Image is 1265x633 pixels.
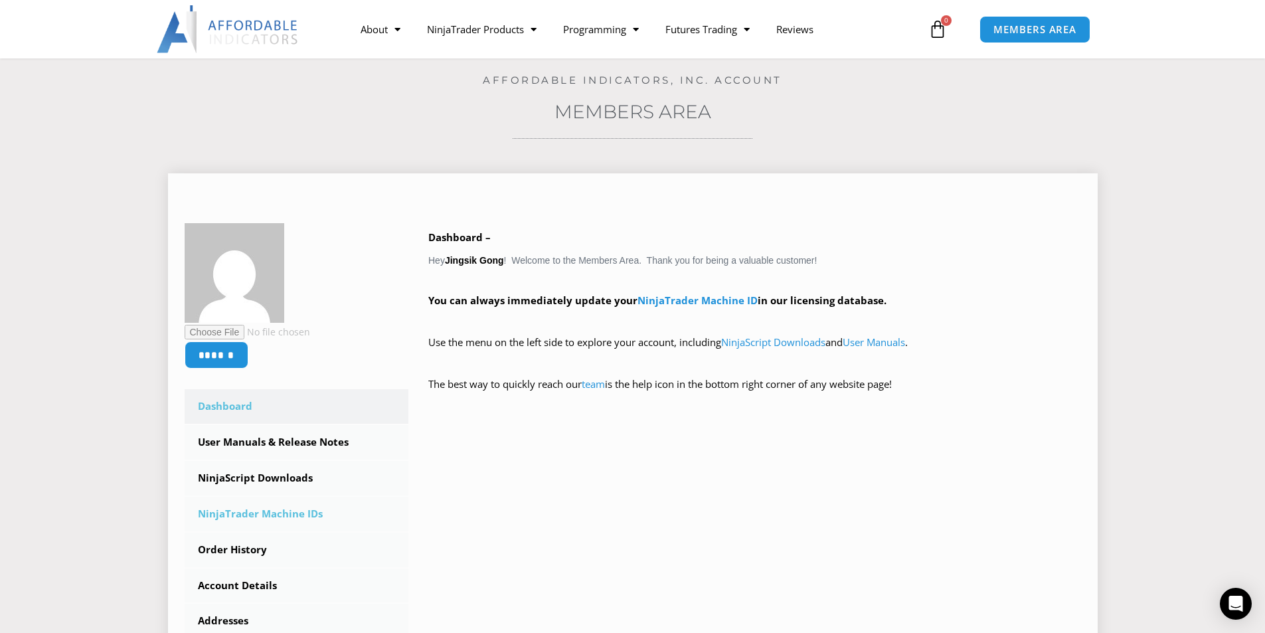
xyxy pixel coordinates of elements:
[652,14,763,45] a: Futures Trading
[582,377,605,391] a: team
[185,461,409,496] a: NinjaScript Downloads
[843,335,905,349] a: User Manuals
[941,15,952,26] span: 0
[993,25,1076,35] span: MEMBERS AREA
[428,333,1081,371] p: Use the menu on the left side to explore your account, including and .
[428,294,886,307] strong: You can always immediately update your in our licensing database.
[185,425,409,460] a: User Manuals & Release Notes
[721,335,825,349] a: NinjaScript Downloads
[185,389,409,424] a: Dashboard
[550,14,652,45] a: Programming
[185,533,409,567] a: Order History
[414,14,550,45] a: NinjaTrader Products
[554,100,711,123] a: Members Area
[185,569,409,603] a: Account Details
[1220,588,1252,620] div: Open Intercom Messenger
[637,294,758,307] a: NinjaTrader Machine ID
[347,14,925,45] nav: Menu
[763,14,827,45] a: Reviews
[185,223,284,323] img: 3e961ded3c57598c38b75bad42f30339efeb9c3e633a926747af0a11817a7dee
[428,228,1081,412] div: Hey ! Welcome to the Members Area. Thank you for being a valuable customer!
[483,74,782,86] a: Affordable Indicators, Inc. Account
[445,255,504,266] strong: Jingsik Gong
[185,497,409,531] a: NinjaTrader Machine IDs
[428,230,491,244] b: Dashboard –
[908,10,967,48] a: 0
[157,5,299,53] img: LogoAI | Affordable Indicators – NinjaTrader
[428,375,1081,412] p: The best way to quickly reach our is the help icon in the bottom right corner of any website page!
[347,14,414,45] a: About
[979,16,1090,43] a: MEMBERS AREA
